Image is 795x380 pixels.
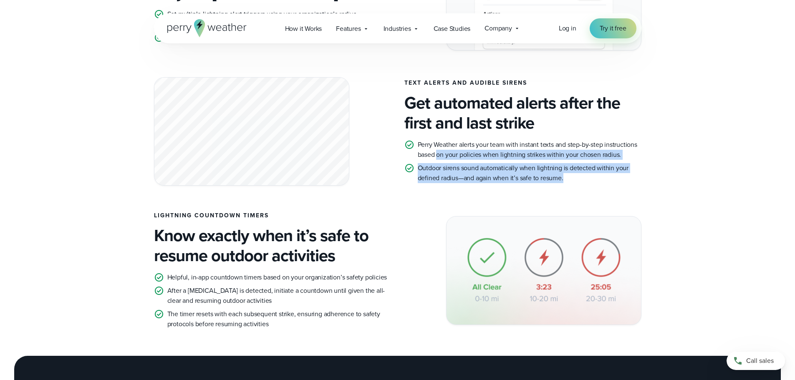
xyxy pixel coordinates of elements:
span: Try it free [600,23,626,33]
h4: Get automated alerts after the first and last strike [404,93,641,133]
a: How it Works [278,20,329,37]
a: Try it free [590,18,636,38]
a: Log in [559,23,576,33]
p: Set multiple lightning alert triggers using your organization’s radius preferences [167,9,391,29]
span: Features [336,24,361,34]
p: Outdoor sirens sound automatically when lightning is detected within your defined radius—and agai... [418,163,641,183]
p: Helpful, in-app countdown timers based on your organization’s safety policies [167,272,387,282]
a: Case Studies [427,20,478,37]
span: Industries [384,24,411,34]
a: Call sales [727,352,785,370]
h4: Know exactly when it’s safe to resume outdoor activities [154,226,391,266]
span: Company [485,23,512,33]
h3: LIGHTNING COUNTDOWN TIMERS [154,212,391,219]
p: After a [MEDICAL_DATA] is detected, initiate a countdown until given the all-clear and resuming o... [167,286,391,306]
span: Case Studies [434,24,471,34]
p: Perry Weather alerts your team with instant texts and step-by-step instructions based on your pol... [418,140,641,160]
span: How it Works [285,24,322,34]
span: Call sales [746,356,774,366]
p: The timer resets with each subsequent strike, ensuring adherence to safety protocols before resum... [167,309,391,329]
h3: TEXT ALERTS AND AUDIBLE SIRENS [404,80,641,86]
